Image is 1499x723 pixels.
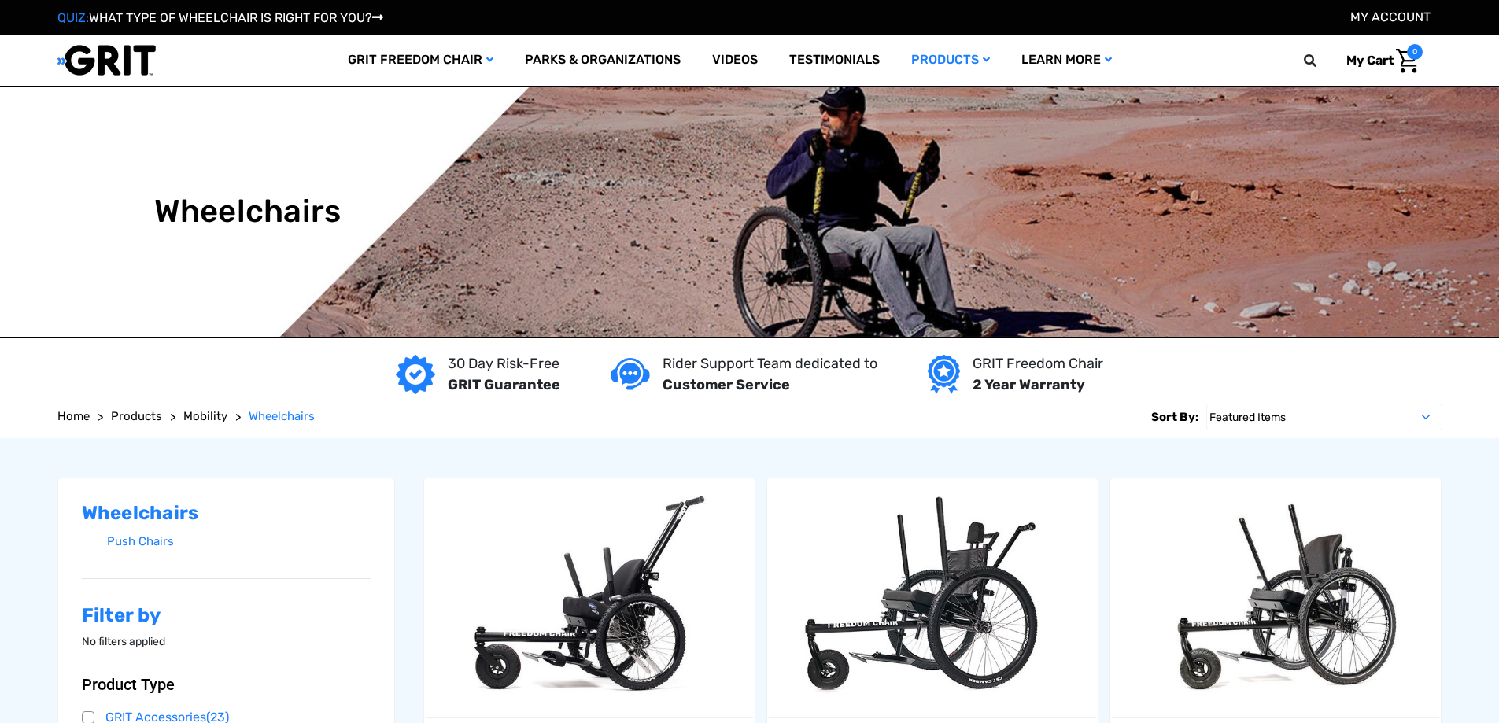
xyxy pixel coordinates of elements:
[82,633,371,650] p: No filters applied
[57,409,90,423] span: Home
[611,358,650,390] img: Customer service
[1151,404,1198,430] label: Sort By:
[448,353,560,374] p: 30 Day Risk-Free
[1110,488,1441,708] img: GRIT Freedom Chair Pro: the Pro model shown including contoured Invacare Matrx seatback, Spinergy...
[773,35,895,86] a: Testimonials
[111,409,162,423] span: Products
[1006,35,1128,86] a: Learn More
[82,675,371,694] button: Product Type
[663,376,790,393] strong: Customer Service
[895,35,1006,86] a: Products
[1311,44,1335,77] input: Search
[82,502,371,525] h2: Wheelchairs
[57,10,89,25] span: QUIZ:
[249,409,315,423] span: Wheelchairs
[1110,478,1441,718] a: GRIT Freedom Chair: Pro,$5,495.00
[183,409,227,423] span: Mobility
[1407,44,1423,60] span: 0
[107,530,371,553] a: Push Chairs
[249,408,315,426] a: Wheelchairs
[509,35,696,86] a: Parks & Organizations
[767,478,1098,718] a: GRIT Freedom Chair: Spartan,$3,995.00
[973,353,1103,374] p: GRIT Freedom Chair
[424,478,755,718] a: GRIT Junior,$4,995.00
[767,488,1098,708] img: GRIT Freedom Chair: Spartan
[332,35,509,86] a: GRIT Freedom Chair
[1396,49,1419,73] img: Cart
[82,675,175,694] span: Product Type
[396,355,435,394] img: GRIT Guarantee
[973,376,1085,393] strong: 2 Year Warranty
[1350,9,1431,24] a: Account
[424,488,755,708] img: GRIT Junior: GRIT Freedom Chair all terrain wheelchair engineered specifically for kids
[928,355,960,394] img: Year warranty
[57,408,90,426] a: Home
[663,353,877,374] p: Rider Support Team dedicated to
[111,408,162,426] a: Products
[57,44,156,76] img: GRIT All-Terrain Wheelchair and Mobility Equipment
[1346,53,1394,68] span: My Cart
[1335,44,1423,77] a: Cart with 0 items
[57,10,383,25] a: QUIZ:WHAT TYPE OF WHEELCHAIR IS RIGHT FOR YOU?
[448,376,560,393] strong: GRIT Guarantee
[82,604,371,627] h2: Filter by
[696,35,773,86] a: Videos
[183,408,227,426] a: Mobility
[154,193,342,231] h1: Wheelchairs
